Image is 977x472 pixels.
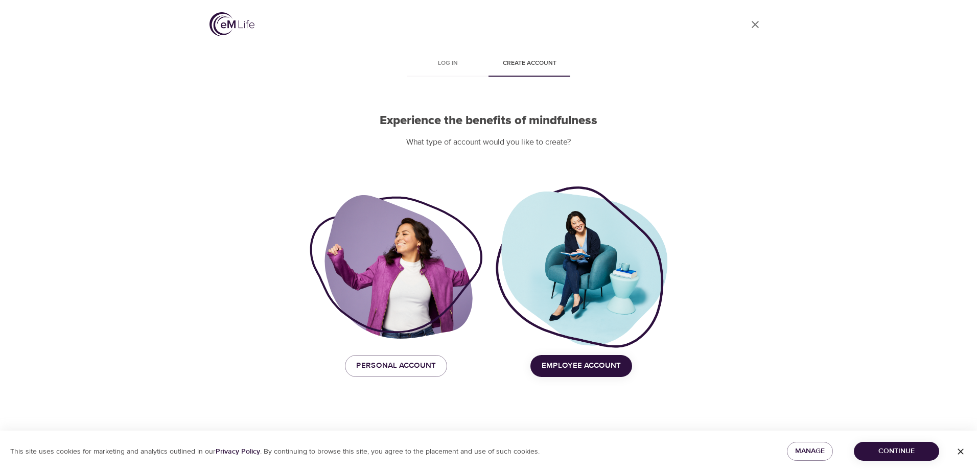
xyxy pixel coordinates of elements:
span: Continue [862,445,931,458]
span: Manage [795,445,825,458]
span: Employee Account [542,359,621,372]
h2: Experience the benefits of mindfulness [310,113,667,128]
a: close [743,12,767,37]
button: Manage [787,442,833,461]
span: Log in [413,58,482,69]
button: Personal Account [345,355,447,376]
span: Create account [495,58,564,69]
span: Personal Account [356,359,436,372]
p: What type of account would you like to create? [310,136,667,148]
button: Employee Account [530,355,632,376]
a: Privacy Policy [216,447,260,456]
img: logo [210,12,254,36]
button: Continue [854,442,939,461]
